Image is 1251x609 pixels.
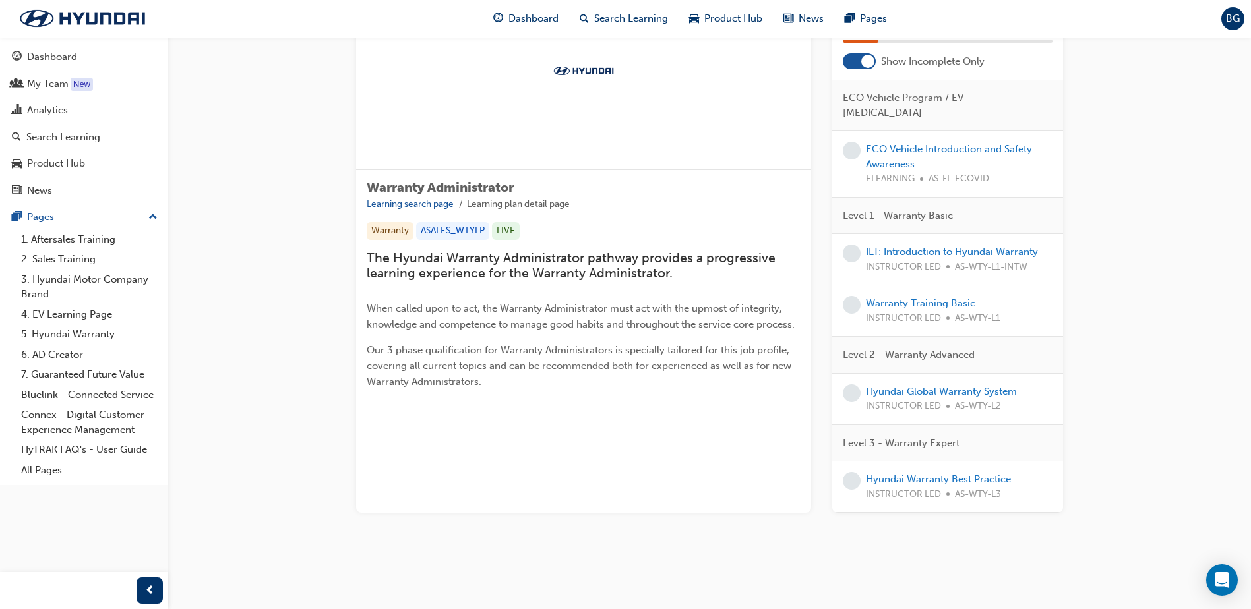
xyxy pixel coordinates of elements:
[12,158,22,170] span: car-icon
[367,250,779,281] span: The Hyundai Warranty Administrator pathway provides a progressive learning experience for the War...
[881,54,985,69] span: Show Incomplete Only
[5,98,163,123] a: Analytics
[580,11,589,27] span: search-icon
[866,246,1038,258] a: ILT: Introduction to Hyundai Warranty
[843,90,1042,120] span: ECO Vehicle Program / EV [MEDICAL_DATA]
[955,311,1000,326] span: AS-WTY-L1
[547,64,620,77] img: Trak
[16,385,163,405] a: Bluelink - Connected Service
[5,72,163,96] a: My Team
[16,304,163,325] a: 4. EV Learning Page
[569,5,679,32] a: search-iconSearch Learning
[16,345,163,365] a: 6. AD Creator
[866,473,1011,485] a: Hyundai Warranty Best Practice
[866,386,1017,397] a: Hyundai Global Warranty System
[5,45,163,69] a: Dashboard
[1221,7,1244,30] button: BG
[866,260,941,275] span: INSTRUCTOR LED
[843,436,960,451] span: Level 3 - Warranty Expert
[16,405,163,440] a: Connex - Digital Customer Experience Management
[27,49,77,65] div: Dashboard
[27,76,69,92] div: My Team
[843,296,861,314] span: learningRecordVerb_NONE-icon
[27,156,85,171] div: Product Hub
[866,487,941,502] span: INSTRUCTOR LED
[1206,564,1238,596] div: Open Intercom Messenger
[483,5,569,32] a: guage-iconDashboard
[71,78,93,91] div: Tooltip anchor
[16,440,163,460] a: HyTRAK FAQ's - User Guide
[866,171,915,187] span: ELEARNING
[5,125,163,150] a: Search Learning
[16,229,163,250] a: 1. Aftersales Training
[16,324,163,345] a: 5. Hyundai Warranty
[12,212,22,223] span: pages-icon
[12,51,22,63] span: guage-icon
[467,197,570,212] li: Learning plan detail page
[367,344,794,388] span: Our 3 phase qualification for Warranty Administrators is specially tailored for this job profile,...
[843,347,975,362] span: Level 2 - Warranty Advanced
[367,180,514,195] span: Warranty Administrator
[955,399,1001,414] span: AS-WTY-L2
[5,179,163,203] a: News
[16,270,163,304] a: 3. Hyundai Motor Company Brand
[5,152,163,176] a: Product Hub
[16,460,163,480] a: All Pages
[783,11,793,27] span: news-icon
[367,198,454,210] a: Learning search page
[866,297,975,309] a: Warranty Training Basic
[955,487,1001,502] span: AS-WTY-L3
[12,132,21,144] span: search-icon
[866,311,941,326] span: INSTRUCTOR LED
[773,5,834,32] a: news-iconNews
[16,364,163,385] a: 7. Guaranteed Future Value
[834,5,898,32] a: pages-iconPages
[843,208,953,223] span: Level 1 - Warranty Basic
[799,11,824,26] span: News
[27,103,68,118] div: Analytics
[845,11,855,27] span: pages-icon
[929,171,989,187] span: AS-FL-ECOVID
[493,11,503,27] span: guage-icon
[145,583,155,599] span: prev-icon
[12,185,22,197] span: news-icon
[843,245,861,262] span: learningRecordVerb_NONE-icon
[689,11,699,27] span: car-icon
[5,42,163,205] button: DashboardMy TeamAnalyticsSearch LearningProduct HubNews
[492,222,520,240] div: LIVE
[27,183,52,198] div: News
[26,130,100,145] div: Search Learning
[12,105,22,117] span: chart-icon
[5,205,163,229] button: Pages
[843,384,861,402] span: learningRecordVerb_NONE-icon
[704,11,762,26] span: Product Hub
[679,5,773,32] a: car-iconProduct Hub
[367,222,413,240] div: Warranty
[508,11,559,26] span: Dashboard
[16,249,163,270] a: 2. Sales Training
[416,222,489,240] div: ASALES_WTYLP
[843,142,861,159] span: learningRecordVerb_NONE-icon
[367,303,795,330] span: When called upon to act, the Warranty Administrator must act with the upmost of integrity, knowle...
[843,472,861,490] span: learningRecordVerb_NONE-icon
[860,11,887,26] span: Pages
[866,399,941,414] span: INSTRUCTOR LED
[955,260,1027,275] span: AS-WTY-L1-INTW
[27,210,54,225] div: Pages
[7,5,158,32] img: Trak
[12,78,22,90] span: people-icon
[594,11,668,26] span: Search Learning
[866,143,1032,170] a: ECO Vehicle Introduction and Safety Awareness
[1226,11,1240,26] span: BG
[148,209,158,226] span: up-icon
